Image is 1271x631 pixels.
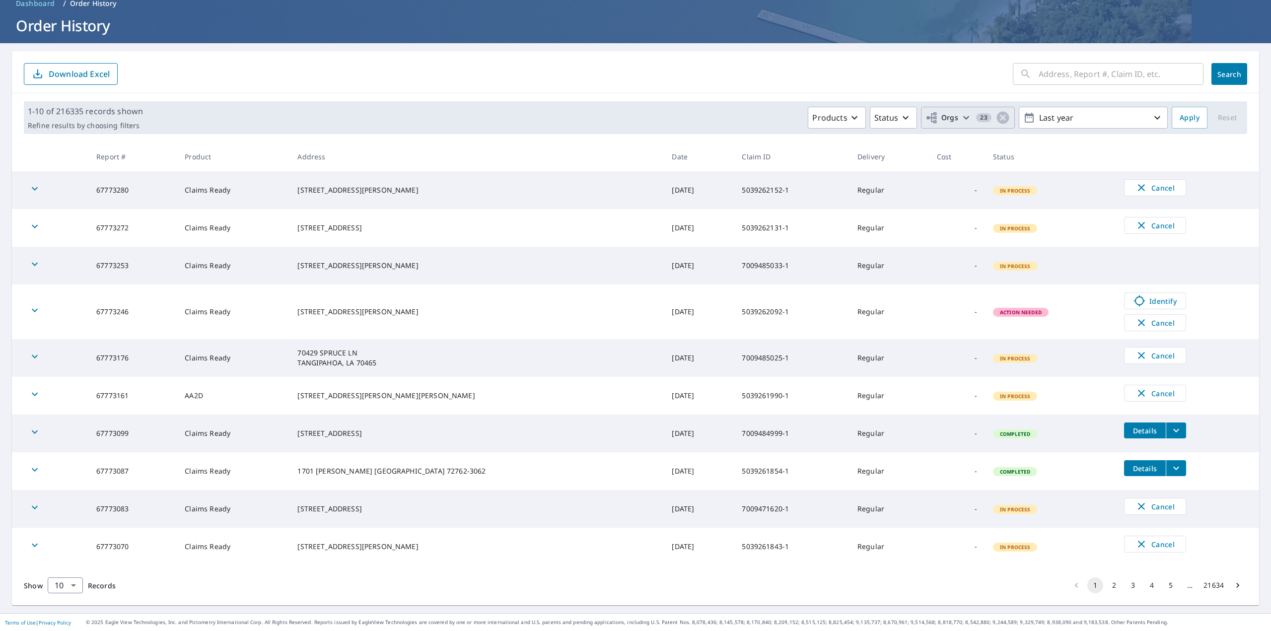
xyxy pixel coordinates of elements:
[48,577,83,593] div: Show 10 records
[297,223,656,233] div: [STREET_ADDRESS]
[1124,292,1186,309] a: Identify
[734,247,849,284] td: 7009485033-1
[664,247,734,284] td: [DATE]
[1166,422,1186,438] button: filesDropdownBtn-67773099
[177,452,289,490] td: Claims Ready
[177,209,289,247] td: Claims Ready
[849,209,929,247] td: Regular
[734,171,849,209] td: 5039262152-1
[994,430,1036,437] span: Completed
[849,171,929,209] td: Regular
[1230,577,1246,593] button: Go to next page
[1134,317,1176,329] span: Cancel
[734,528,849,565] td: 5039261843-1
[994,393,1037,400] span: In Process
[849,339,929,377] td: Regular
[88,377,177,415] td: 67773161
[664,171,734,209] td: [DATE]
[88,284,177,339] td: 67773246
[88,171,177,209] td: 67773280
[1180,112,1200,124] span: Apply
[925,112,959,124] span: Orgs
[1124,179,1186,196] button: Cancel
[849,415,929,452] td: Regular
[734,142,849,171] th: Claim ID
[177,377,289,415] td: AA2D
[929,490,985,528] td: -
[849,528,929,565] td: Regular
[664,490,734,528] td: [DATE]
[994,468,1036,475] span: Completed
[5,619,36,626] a: Terms of Use
[297,504,656,514] div: [STREET_ADDRESS]
[297,307,656,317] div: [STREET_ADDRESS][PERSON_NAME]
[1172,107,1207,129] button: Apply
[297,261,656,271] div: [STREET_ADDRESS][PERSON_NAME]
[734,377,849,415] td: 5039261990-1
[5,620,71,626] p: |
[734,452,849,490] td: 5039261854-1
[1134,182,1176,194] span: Cancel
[929,209,985,247] td: -
[297,428,656,438] div: [STREET_ADDRESS]
[1067,577,1247,593] nav: pagination navigation
[849,377,929,415] td: Regular
[664,415,734,452] td: [DATE]
[921,107,1015,129] button: Orgs23
[664,377,734,415] td: [DATE]
[12,15,1259,36] h1: Order History
[88,581,116,590] span: Records
[1134,500,1176,512] span: Cancel
[849,452,929,490] td: Regular
[1124,498,1186,515] button: Cancel
[812,112,847,124] p: Products
[1134,219,1176,231] span: Cancel
[88,247,177,284] td: 67773253
[849,142,929,171] th: Delivery
[1124,385,1186,402] button: Cancel
[177,490,289,528] td: Claims Ready
[297,466,656,476] div: 1701 [PERSON_NAME] [GEOGRAPHIC_DATA] 72762-3062
[177,142,289,171] th: Product
[734,209,849,247] td: 5039262131-1
[88,452,177,490] td: 67773087
[994,263,1037,270] span: In Process
[297,391,656,401] div: [STREET_ADDRESS][PERSON_NAME][PERSON_NAME]
[88,339,177,377] td: 67773176
[1163,577,1179,593] button: Go to page 5
[1124,536,1186,553] button: Cancel
[1035,109,1151,127] p: Last year
[1130,295,1180,307] span: Identify
[1124,347,1186,364] button: Cancel
[24,63,118,85] button: Download Excel
[664,528,734,565] td: [DATE]
[88,415,177,452] td: 67773099
[28,121,143,130] p: Refine results by choosing filters
[664,452,734,490] td: [DATE]
[49,69,110,79] p: Download Excel
[1019,107,1168,129] button: Last year
[994,506,1037,513] span: In Process
[1124,314,1186,331] button: Cancel
[929,452,985,490] td: -
[994,544,1037,551] span: In Process
[1124,217,1186,234] button: Cancel
[870,107,917,129] button: Status
[1039,60,1203,88] input: Address, Report #, Claim ID, etc.
[734,415,849,452] td: 7009484999-1
[929,284,985,339] td: -
[849,284,929,339] td: Regular
[849,247,929,284] td: Regular
[1219,70,1239,79] span: Search
[1166,460,1186,476] button: filesDropdownBtn-67773087
[1211,63,1247,85] button: Search
[985,142,1116,171] th: Status
[1087,577,1103,593] button: page 1
[24,581,43,590] span: Show
[1130,464,1160,473] span: Details
[1106,577,1122,593] button: Go to page 2
[39,619,71,626] a: Privacy Policy
[929,415,985,452] td: -
[1134,387,1176,399] span: Cancel
[1144,577,1160,593] button: Go to page 4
